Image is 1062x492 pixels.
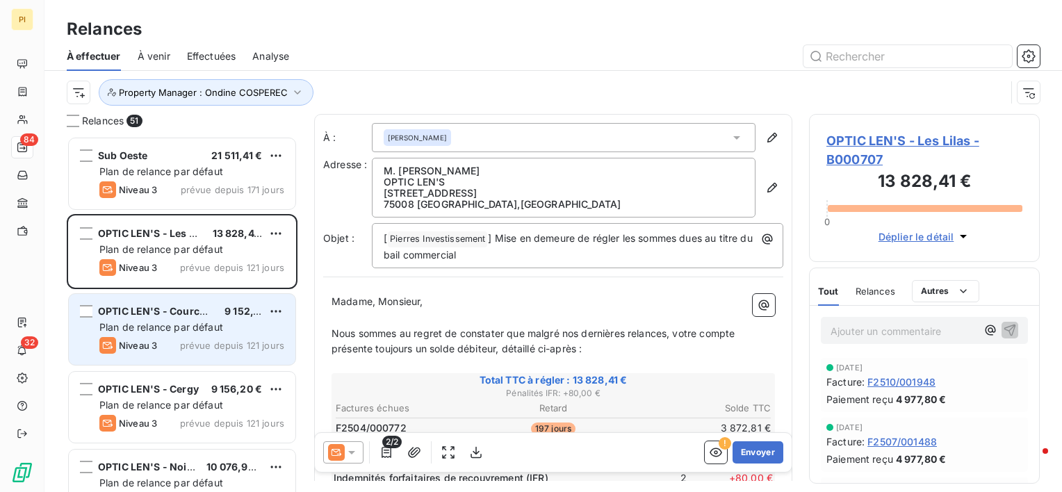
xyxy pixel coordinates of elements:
span: Paiement reçu [826,392,893,407]
button: Property Manager : Ondine COSPEREC [99,79,313,106]
th: Solde TTC [627,401,771,416]
span: F2504/000772 [336,421,407,435]
span: Facture : [826,434,865,449]
span: prévue depuis 121 jours [180,262,284,273]
span: OPTIC LEN'S - Noisy [98,461,198,473]
span: 13 828,41 € [213,227,268,239]
span: Facture : [826,375,865,389]
span: ] Mise en demeure de régler les sommes dues au titre du bail commercial [384,232,755,261]
span: Sub Oeste [98,149,147,161]
th: Retard [481,401,626,416]
span: Plan de relance par défaut [99,321,223,333]
span: Adresse : [323,158,367,170]
span: Plan de relance par défaut [99,243,223,255]
span: [ [384,232,387,244]
div: PI [11,8,33,31]
span: OPTIC LEN'S - Les Lilas [98,227,211,239]
span: Total TTC à régler : 13 828,41 € [334,373,773,387]
span: 4 977,80 € [896,392,947,407]
p: [STREET_ADDRESS] [384,188,744,199]
span: F2507/001488 [867,434,937,449]
td: 3 872,81 € [627,420,771,436]
th: Factures échues [335,401,480,416]
span: Madame, Monsieur, [332,295,423,307]
p: 75008 [GEOGRAPHIC_DATA] , [GEOGRAPHIC_DATA] [384,199,744,210]
span: 84 [20,133,38,146]
span: 0 [824,216,830,227]
h3: 13 828,41 € [826,169,1022,197]
span: Paiement reçu [826,452,893,466]
span: [PERSON_NAME] [388,133,447,142]
span: OPTIC LEN'S - Courcouronnes [98,305,247,317]
span: 51 [126,115,142,127]
span: Tout [818,286,839,297]
span: 10 076,90 € [206,461,263,473]
span: OPTIC LEN'S - Cergy [98,383,199,395]
button: Envoyer [733,441,783,464]
label: À : [323,131,372,145]
span: 21 511,41 € [211,149,262,161]
span: Effectuées [187,49,236,63]
h3: Relances [67,17,142,42]
span: Niveau 3 [119,418,157,429]
span: Pénalités IFR : + 80,00 € [334,387,773,400]
span: Property Manager : Ondine COSPEREC [119,87,288,98]
span: OPTIC LEN'S - Les Lilas - B000707 [826,131,1022,169]
span: Nous sommes au regret de constater que malgré nos dernières relances, votre compte présente toujo... [332,327,737,355]
span: 2/2 [382,436,402,448]
iframe: Intercom live chat [1015,445,1048,478]
p: M. [PERSON_NAME] [384,165,744,177]
p: OPTIC LEN'S [384,177,744,188]
span: [DATE] [836,423,863,432]
span: prévue depuis 121 jours [180,418,284,429]
span: Pierres Investissement [388,231,487,247]
span: Objet : [323,232,354,244]
span: prévue depuis 171 jours [181,184,284,195]
div: grid [67,136,297,492]
span: 9 152,16 € [224,305,273,317]
span: 9 156,20 € [211,383,263,395]
span: F2510/001948 [867,375,936,389]
button: Déplier le détail [874,229,975,245]
button: Autres [912,280,979,302]
span: Déplier le détail [879,229,954,244]
span: 197 jours [531,423,575,435]
span: prévue depuis 121 jours [180,340,284,351]
span: À effectuer [67,49,121,63]
span: Analyse [252,49,289,63]
span: Relances [856,286,895,297]
span: 4 977,80 € [896,452,947,466]
span: Plan de relance par défaut [99,165,223,177]
span: Niveau 3 [119,184,157,195]
span: 1 août 2025 [836,483,881,491]
span: À venir [138,49,170,63]
span: Plan de relance par défaut [99,477,223,489]
input: Rechercher [803,45,1012,67]
span: Plan de relance par défaut [99,399,223,411]
span: [DATE] [836,363,863,372]
p: Indemnités forfaitaires de recouvrement (IFR) [334,471,601,485]
span: Niveau 3 [119,340,157,351]
span: Relances [82,114,124,128]
img: Logo LeanPay [11,461,33,484]
span: 32 [21,336,38,349]
span: Niveau 3 [119,262,157,273]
